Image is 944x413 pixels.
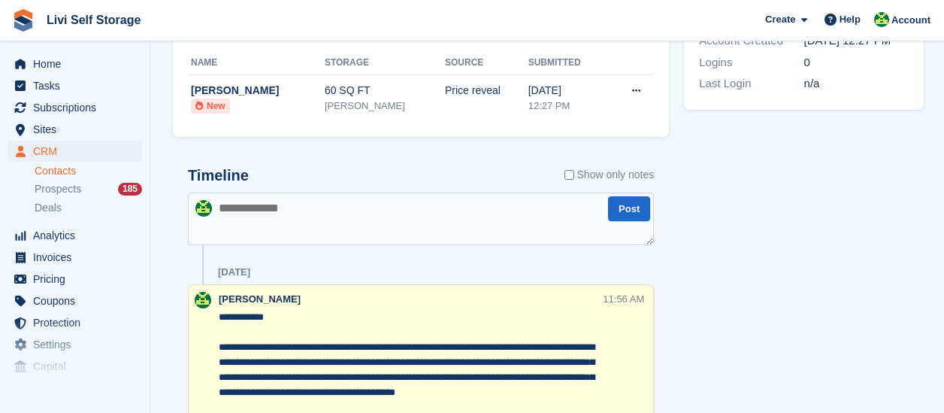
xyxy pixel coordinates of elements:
span: Pricing [33,269,123,290]
div: [PERSON_NAME] [191,83,325,99]
span: Home [33,53,123,74]
a: menu [8,356,142,377]
li: New [191,99,230,114]
input: Show only notes [564,167,574,183]
th: Storage [325,51,445,75]
a: menu [8,334,142,355]
span: Tasks [33,75,123,96]
div: [DATE] 12:27 PM [804,32,909,50]
a: Contacts [35,164,142,178]
a: menu [8,225,142,246]
a: menu [8,269,142,290]
span: [PERSON_NAME] [219,293,301,305]
span: CRM [33,141,123,162]
div: Price reveal [445,83,528,99]
span: Invoices [33,247,123,268]
a: menu [8,290,142,311]
a: Livi Self Storage [41,8,147,32]
div: [DATE] [218,266,250,278]
div: [DATE] [528,83,607,99]
div: 12:27 PM [528,99,607,114]
span: Coupons [33,290,123,311]
a: menu [8,141,142,162]
img: stora-icon-8386f47178a22dfd0bd8f6a31ec36ba5ce8667c1dd55bd0f319d3a0aa187defe.svg [12,9,35,32]
th: Name [188,51,325,75]
span: Capital [33,356,123,377]
div: Logins [699,54,803,71]
div: 11:56 AM [603,292,644,306]
span: Settings [33,334,123,355]
a: menu [8,97,142,118]
a: menu [8,75,142,96]
div: n/a [804,75,909,93]
div: 185 [118,183,142,196]
h2: Timeline [188,167,249,184]
a: menu [8,312,142,333]
span: Create [765,12,795,27]
img: Alex Handyside [874,12,889,27]
img: Alex Handyside [195,200,212,217]
button: Post [608,196,650,221]
span: Prospects [35,182,81,196]
span: Deals [35,201,62,215]
label: Show only notes [564,167,655,183]
span: Subscriptions [33,97,123,118]
th: Submitted [528,51,607,75]
span: Analytics [33,225,123,246]
div: [PERSON_NAME] [325,99,445,114]
th: Source [445,51,528,75]
img: Alex Handyside [195,292,211,308]
span: Protection [33,312,123,333]
span: Sites [33,119,123,140]
a: menu [8,119,142,140]
a: menu [8,53,142,74]
div: Last Login [699,75,803,93]
span: Help [840,12,861,27]
a: Deals [35,200,142,216]
div: Account Created [699,32,803,50]
div: 0 [804,54,909,71]
a: menu [8,247,142,268]
span: Account [891,13,930,28]
a: Prospects 185 [35,181,142,197]
div: 60 SQ FT [325,83,445,99]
